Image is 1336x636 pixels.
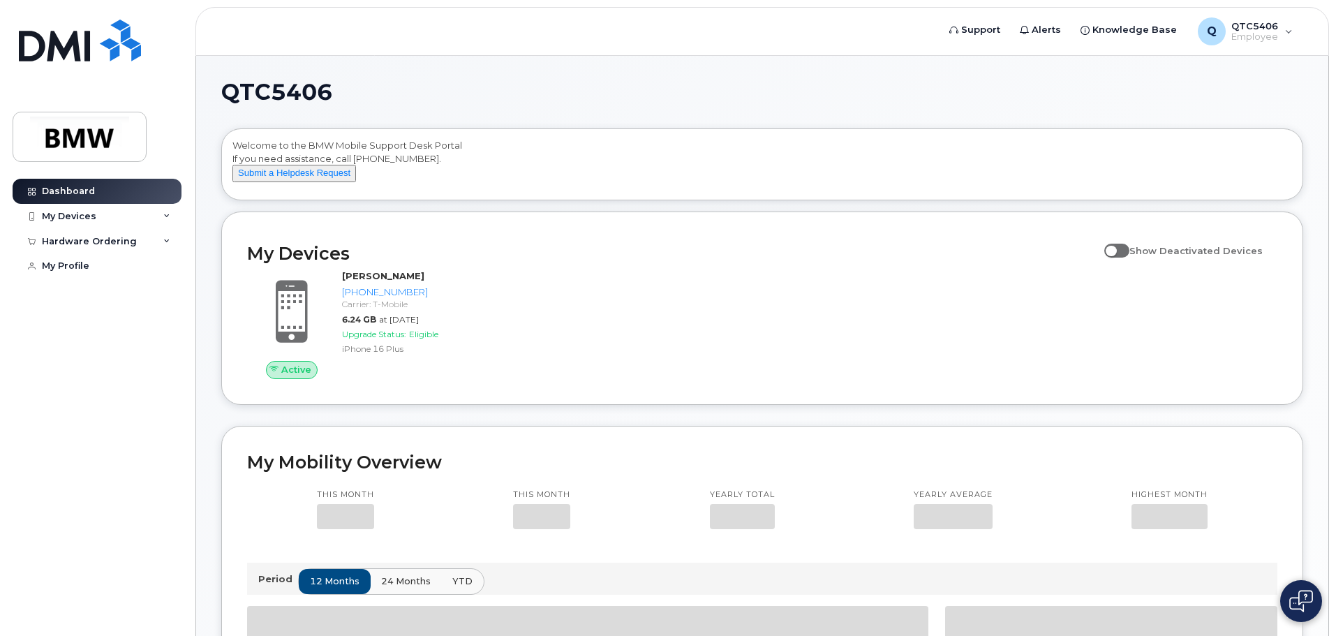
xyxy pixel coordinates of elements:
h2: My Mobility Overview [247,452,1277,473]
button: Submit a Helpdesk Request [232,165,356,182]
span: Active [281,363,311,376]
span: 24 months [381,575,431,588]
span: at [DATE] [379,314,419,325]
p: Period [258,572,298,586]
p: This month [513,489,570,501]
span: QTC5406 [221,82,332,103]
a: Active[PERSON_NAME][PHONE_NUMBER]Carrier: T-Mobile6.24 GBat [DATE]Upgrade Status:EligibleiPhone 1... [247,269,492,378]
p: Highest month [1131,489,1208,501]
div: Carrier: T-Mobile [342,298,487,310]
div: [PHONE_NUMBER] [342,286,487,299]
strong: [PERSON_NAME] [342,270,424,281]
p: Yearly average [914,489,993,501]
img: Open chat [1289,590,1313,612]
h2: My Devices [247,243,1097,264]
span: YTD [452,575,473,588]
p: Yearly total [710,489,775,501]
div: iPhone 16 Plus [342,343,487,355]
span: 6.24 GB [342,314,376,325]
span: Eligible [409,329,438,339]
div: Welcome to the BMW Mobile Support Desk Portal If you need assistance, call [PHONE_NUMBER]. [232,139,1292,195]
p: This month [317,489,374,501]
span: Upgrade Status: [342,329,406,339]
span: Show Deactivated Devices [1129,245,1263,256]
input: Show Deactivated Devices [1104,237,1115,249]
a: Submit a Helpdesk Request [232,167,356,178]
